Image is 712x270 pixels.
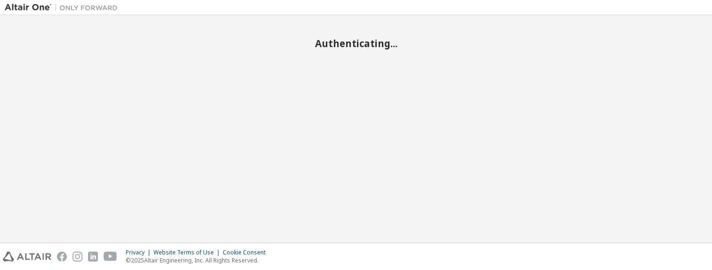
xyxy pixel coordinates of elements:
img: youtube.svg [104,252,117,262]
div: Website Terms of Use [154,249,223,256]
div: Cookie Consent [223,249,271,256]
h2: Authenticating... [5,37,707,49]
img: facebook.svg [57,252,67,262]
p: © 2025 Altair Engineering, Inc. All Rights Reserved. [126,256,271,264]
div: Privacy [126,249,154,256]
img: altair_logo.svg [3,252,51,262]
img: linkedin.svg [88,252,98,262]
img: Altair One [5,3,122,12]
img: instagram.svg [73,252,82,262]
